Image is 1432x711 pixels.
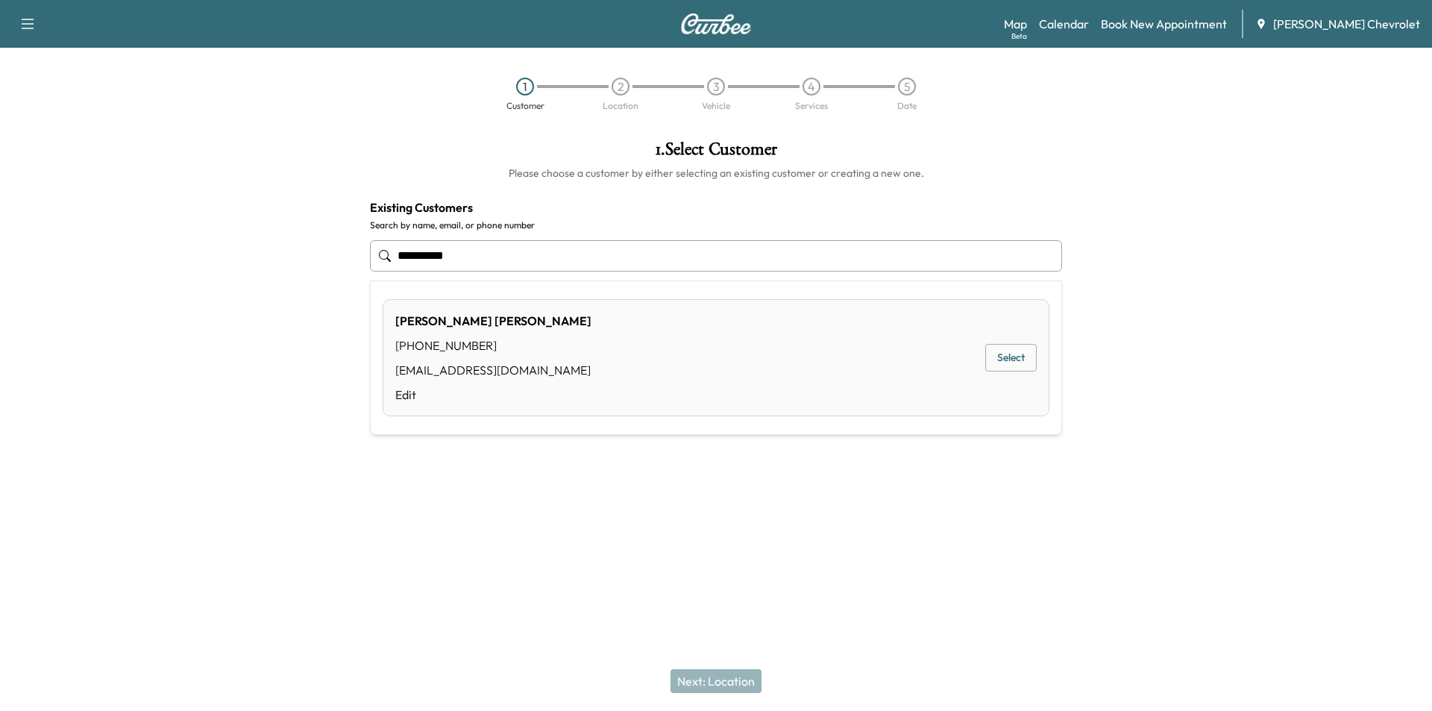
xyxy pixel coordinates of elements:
div: Beta [1011,31,1027,42]
a: Edit [395,386,591,404]
div: [PHONE_NUMBER] [395,336,591,354]
h4: Existing Customers [370,198,1062,216]
img: Curbee Logo [680,13,752,34]
div: 3 [707,78,725,95]
a: MapBeta [1004,15,1027,33]
div: Customer [506,101,544,110]
a: Calendar [1039,15,1089,33]
div: [PERSON_NAME] [PERSON_NAME] [395,312,591,330]
div: 1 [516,78,534,95]
div: Date [897,101,917,110]
span: [PERSON_NAME] Chevrolet [1273,15,1420,33]
div: Location [603,101,638,110]
div: 5 [898,78,916,95]
a: Book New Appointment [1101,15,1227,33]
button: Select [985,344,1037,372]
div: 4 [803,78,820,95]
label: Search by name, email, or phone number [370,219,1062,231]
div: [EMAIL_ADDRESS][DOMAIN_NAME] [395,361,591,379]
div: Vehicle [702,101,730,110]
div: 2 [612,78,629,95]
h6: Please choose a customer by either selecting an existing customer or creating a new one. [370,166,1062,181]
div: Services [795,101,828,110]
h1: 1 . Select Customer [370,140,1062,166]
